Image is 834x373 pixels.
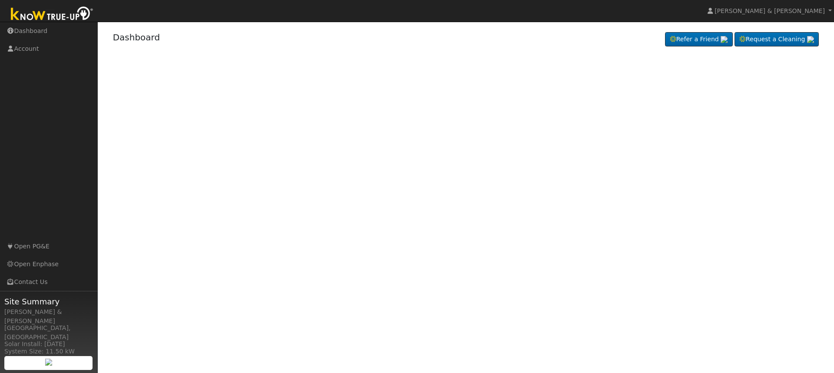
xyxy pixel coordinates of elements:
img: retrieve [807,36,814,43]
span: [PERSON_NAME] & [PERSON_NAME] [715,7,825,14]
a: Dashboard [113,32,160,43]
img: retrieve [45,359,52,366]
div: [PERSON_NAME] & [PERSON_NAME] [4,307,93,326]
img: retrieve [721,36,728,43]
div: System Size: 11.50 kW [4,347,93,356]
span: Site Summary [4,296,93,307]
a: Request a Cleaning [735,32,819,47]
a: Refer a Friend [665,32,733,47]
div: [GEOGRAPHIC_DATA], [GEOGRAPHIC_DATA] [4,323,93,342]
div: Solar Install: [DATE] [4,340,93,349]
img: Know True-Up [7,5,98,24]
